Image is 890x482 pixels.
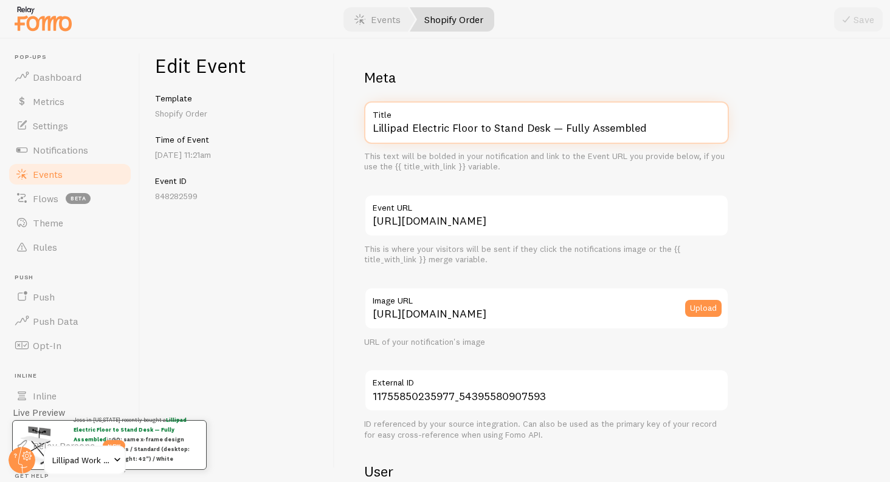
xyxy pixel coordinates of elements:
[33,217,63,229] span: Theme
[155,93,320,104] h5: Template
[7,211,133,235] a: Theme
[155,175,320,186] h5: Event ID
[364,244,729,265] div: This is where your visitors will be sent if they click the notifications image or the {{ title_wi...
[7,162,133,186] a: Events
[155,107,320,120] p: Shopify Order
[33,291,55,303] span: Push
[155,53,320,78] h1: Edit Event
[7,138,133,162] a: Notifications
[15,372,133,380] span: Inline
[364,369,729,390] label: External ID
[44,446,126,475] a: Lillipad Work Solutions
[685,300,722,317] button: Upload
[7,285,133,309] a: Push
[52,453,110,467] span: Lillipad Work Solutions
[33,95,64,107] span: Metrics
[7,384,133,408] a: Inline
[33,144,88,156] span: Notifications
[155,134,320,145] h5: Time of Event
[364,101,729,122] label: Title
[33,71,81,83] span: Dashboard
[155,149,320,161] p: [DATE] 11:21am
[155,190,320,202] p: 848282599
[7,89,133,114] a: Metrics
[364,194,729,215] label: Event URL
[33,315,78,327] span: Push Data
[364,462,729,481] h2: User
[364,68,729,87] h2: Meta
[15,53,133,61] span: Pop-ups
[33,390,57,402] span: Inline
[33,440,95,452] span: Relay Persona
[364,287,729,308] label: Image URL
[7,433,133,458] a: Relay Persona new
[364,151,729,172] div: This text will be bolded in your notification and link to the Event URL you provide below, if you...
[7,309,133,333] a: Push Data
[103,440,125,451] span: new
[33,241,57,253] span: Rules
[66,193,91,204] span: beta
[364,337,729,348] div: URL of your notification's image
[7,186,133,211] a: Flows beta
[7,114,133,138] a: Settings
[33,339,61,351] span: Opt-In
[33,120,68,132] span: Settings
[15,274,133,282] span: Push
[7,235,133,259] a: Rules
[13,3,74,34] img: fomo-relay-logo-orange.svg
[364,419,729,440] div: ID referenced by your source integration. Can also be used as the primary key of your record for ...
[33,192,58,205] span: Flows
[7,333,133,358] a: Opt-In
[33,168,63,180] span: Events
[7,65,133,89] a: Dashboard
[15,472,133,480] span: Get Help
